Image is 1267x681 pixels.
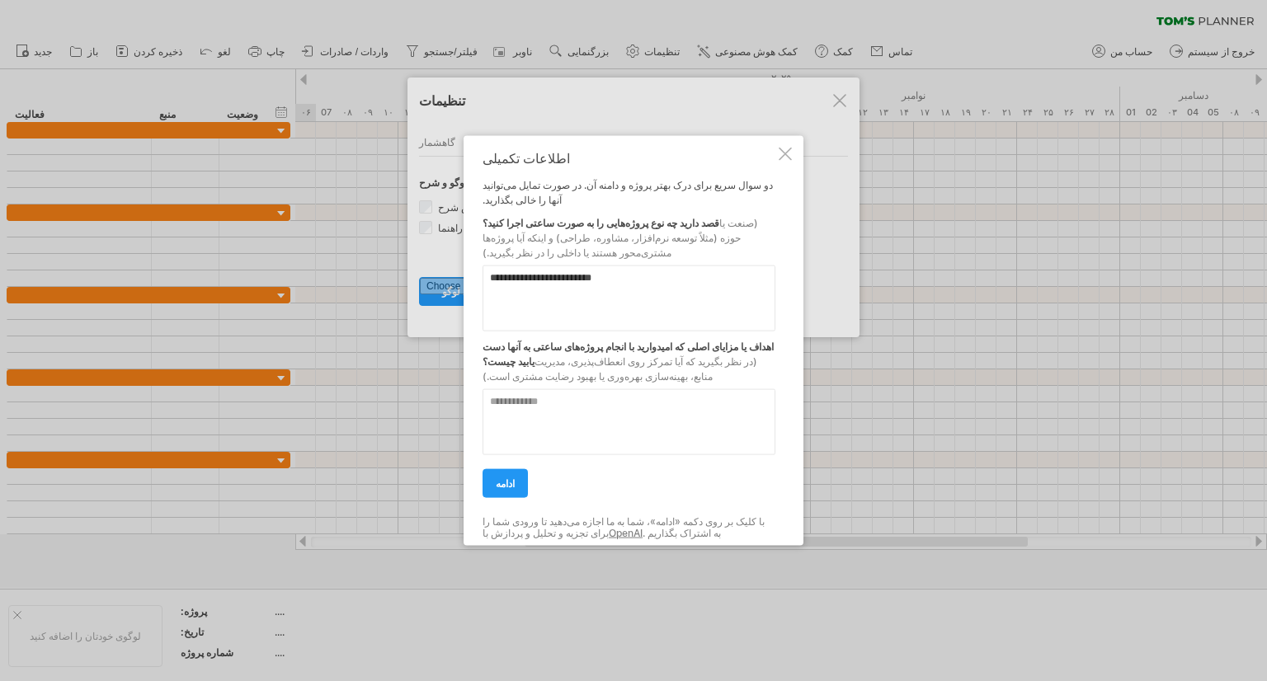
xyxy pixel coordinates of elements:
font: قصد دارید چه نوع پروژه‌هایی را به صورت ساعتی اجرا کنید؟ [483,217,719,229]
font: اطلاعات تکمیلی [483,150,570,167]
font: به اشتراک بگذاریم . [643,527,721,539]
font: با کلیک بر روی دکمه «ادامه»، شما به ما اجازه می‌دهید تا ورودی شما را برای تجزیه و تحلیل و پردازش با [483,515,765,539]
font: اهداف یا مزایای اصلی که امیدوارید با انجام پروژه‌های ساعتی به آنها دست یابید چیست؟ [483,340,774,368]
font: دو سوال سریع برای درک بهتر پروژه و دامنه آن. در صورت تمایل می‌توانید آنها را خالی بگذارید. [483,179,773,206]
a: ادامه [483,469,528,498]
font: ادامه [496,477,515,490]
font: (صنعت یا حوزه (مثلاً توسعه نرم‌افزار، مشاوره، طراحی) و اینکه آیا پروژه‌ها مشتری‌محور هستند یا داخ... [483,217,758,259]
a: OpenAI [609,527,643,539]
font: (در نظر بگیرید که آیا تمرکز روی انعطاف‌پذیری، مدیریت منابع، بهینه‌سازی بهره‌وری یا بهبود رضایت مش... [483,355,757,383]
